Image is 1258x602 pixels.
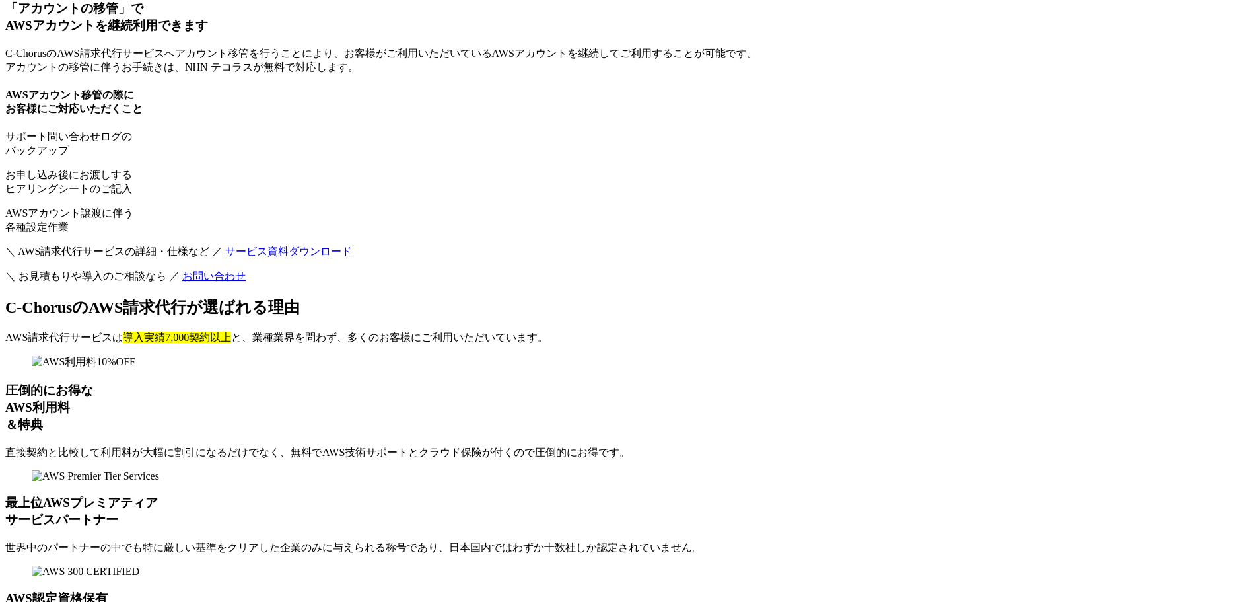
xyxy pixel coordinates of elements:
[225,246,352,257] a: サービス資料ダウンロード
[182,270,246,282] a: お問い合わせ
[5,246,223,257] span: ＼ AWS請求代行サービスの詳細・仕様など ／
[5,169,1253,196] p: お申し込み後にお渡しする ヒアリングシートのご記入
[123,332,231,343] mark: 導入実績7,000契約以上
[5,47,1253,75] p: C-ChorusのAWS請求代行サービスへアカウント移管を行うことにより、お客様がご利用いただいているAWSアカウントを継続してご利用することが可能です。 アカウントの移管に伴うお手続きは、NH...
[32,356,135,369] img: AWS利用料10%OFF
[5,130,1253,158] p: サポート問い合わせログの バックアップ
[32,470,159,482] img: AWS Premier Tier Services
[5,207,1253,235] p: AWSアカウント譲渡に伴う 各種設定作業
[5,270,180,282] span: ＼ お見積もりや導入のご相談なら ／
[5,297,1253,318] h2: C-ChorusのAWS請求代行が選ばれる理由
[5,331,1253,345] p: AWS請求代行サービスは と、業種業界を問わず、多くのお客様にご利用いただいています。
[5,541,1253,555] p: 世界中のパートナーの中でも特に厳しい基準をクリアした企業のみに与えられる称号であり、日本国内ではわずか十数社しか認定されていません。
[5,494,1253,529] h3: 最上位AWSプレミアティア サービスパートナー
[32,566,139,578] img: AWS 300 CERTIFIED
[5,89,1253,116] h4: AWSアカウント移管の際に お客様にご対応いただくこと
[5,446,1253,460] p: 直接契約と比較して利用料が大幅に割引になるだけでなく、無料でAWS技術サポートとクラウド保険が付くので圧倒的にお得です。
[5,382,1253,433] h3: 圧倒的にお得な AWS利用料 ＆特典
